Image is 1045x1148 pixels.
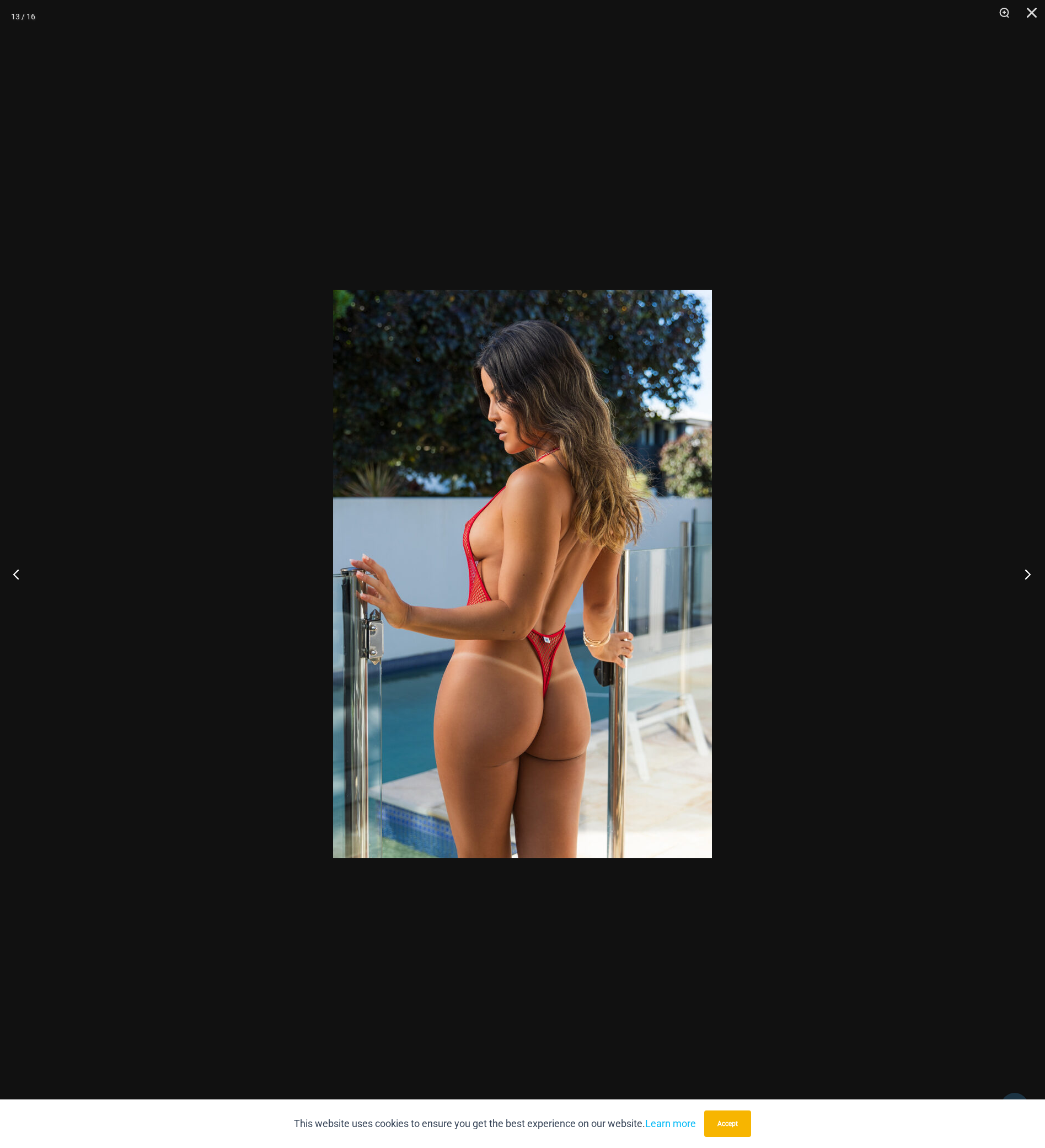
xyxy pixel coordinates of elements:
[704,1110,751,1137] button: Accept
[333,290,712,858] img: Summer Storm Red 8019 One Piece 03
[11,8,35,25] div: 13 / 16
[1004,546,1045,602] button: Next
[294,1115,696,1132] p: This website uses cookies to ensure you get the best experience on our website.
[645,1118,696,1129] a: Learn more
